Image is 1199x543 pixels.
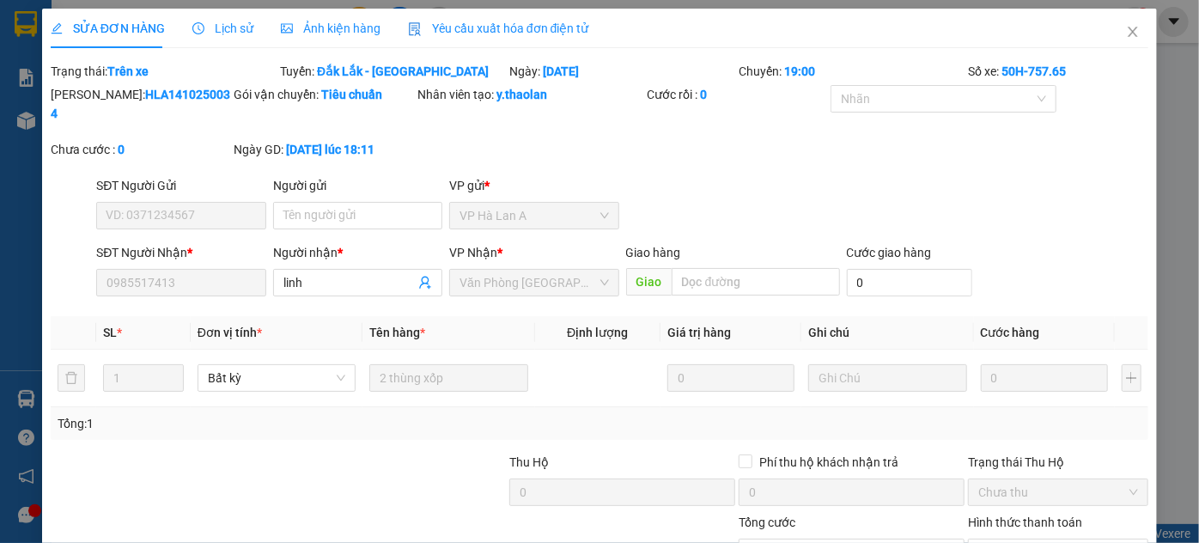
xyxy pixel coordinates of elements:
[626,246,681,259] span: Giao hàng
[96,176,265,195] div: SĐT Người Gửi
[784,64,815,78] b: 19:00
[51,85,231,123] div: [PERSON_NAME]:
[808,364,967,392] input: Ghi Chú
[103,326,117,339] span: SL
[317,64,489,78] b: Đắk Lắk - [GEOGRAPHIC_DATA]
[58,364,85,392] button: delete
[1126,25,1140,39] span: close
[118,143,125,156] b: 0
[508,62,737,81] div: Ngày:
[700,88,707,101] b: 0
[667,326,731,339] span: Giá trị hàng
[496,88,547,101] b: y.thaolan
[369,364,528,392] input: VD: Bàn, Ghế
[192,21,253,35] span: Lịch sử
[418,276,432,290] span: user-add
[1001,64,1066,78] b: 50H-757.65
[273,243,442,262] div: Người nhận
[737,62,966,81] div: Chuyến:
[667,364,794,392] input: 0
[96,243,265,262] div: SĐT Người Nhận
[460,270,608,296] span: Văn Phòng Sài Gòn
[278,62,508,81] div: Tuyến:
[449,176,618,195] div: VP gửi
[978,479,1138,505] span: Chưa thu
[234,85,415,104] div: Gói vận chuyển:
[981,326,1040,339] span: Cước hàng
[752,453,905,472] span: Phí thu hộ khách nhận trả
[966,62,1150,81] div: Số xe:
[981,364,1108,392] input: 0
[408,22,422,36] img: icon
[672,268,840,296] input: Dọc đường
[847,246,932,259] label: Cước giao hàng
[543,64,579,78] b: [DATE]
[198,326,262,339] span: Đơn vị tính
[1122,364,1142,392] button: plus
[208,365,346,391] span: Bất kỳ
[49,62,278,81] div: Trạng thái:
[281,22,293,34] span: picture
[739,516,795,529] span: Tổng cước
[567,326,628,339] span: Định lượng
[58,414,464,433] div: Tổng: 1
[287,143,375,156] b: [DATE] lúc 18:11
[801,316,974,350] th: Ghi chú
[417,85,643,104] div: Nhân viên tạo:
[234,140,415,159] div: Ngày GD:
[273,176,442,195] div: Người gửi
[107,64,149,78] b: Trên xe
[369,326,425,339] span: Tên hàng
[281,21,380,35] span: Ảnh kiện hàng
[509,455,549,469] span: Thu Hộ
[322,88,383,101] b: Tiêu chuẩn
[51,140,231,159] div: Chưa cước :
[968,453,1148,472] div: Trạng thái Thu Hộ
[1109,9,1157,57] button: Close
[192,22,204,34] span: clock-circle
[647,85,827,104] div: Cước rồi :
[408,21,589,35] span: Yêu cầu xuất hóa đơn điện tử
[51,21,165,35] span: SỬA ĐƠN HÀNG
[51,22,63,34] span: edit
[847,269,972,296] input: Cước giao hàng
[626,268,672,296] span: Giao
[968,516,1082,529] label: Hình thức thanh toán
[449,246,497,259] span: VP Nhận
[460,203,608,229] span: VP Hà Lan A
